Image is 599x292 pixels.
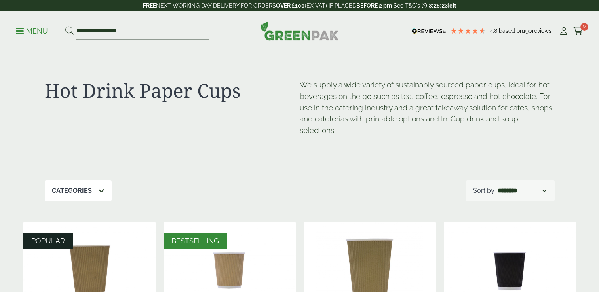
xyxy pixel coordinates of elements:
p: We supply a wide variety of sustainably sourced paper cups, ideal for hot beverages on the go suc... [300,79,555,136]
span: 4.8 [490,28,499,34]
h1: Hot Drink Paper Cups [45,79,300,102]
div: 4.79 Stars [450,27,486,34]
img: GreenPak Supplies [261,21,339,40]
span: reviews [532,28,551,34]
a: 0 [573,25,583,37]
span: POPULAR [31,237,65,245]
img: REVIEWS.io [412,28,446,34]
span: 190 [523,28,532,34]
a: Menu [16,27,48,34]
a: See T&C's [394,2,420,9]
i: Cart [573,27,583,35]
p: Menu [16,27,48,36]
strong: FREE [143,2,156,9]
span: 3:25:23 [429,2,448,9]
span: Based on [499,28,523,34]
span: 0 [580,23,588,31]
strong: BEFORE 2 pm [356,2,392,9]
span: left [448,2,456,9]
i: My Account [559,27,569,35]
span: BESTSELLING [171,237,219,245]
select: Shop order [496,186,548,195]
p: Sort by [473,186,494,195]
strong: OVER £100 [276,2,305,9]
p: Categories [52,186,92,195]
